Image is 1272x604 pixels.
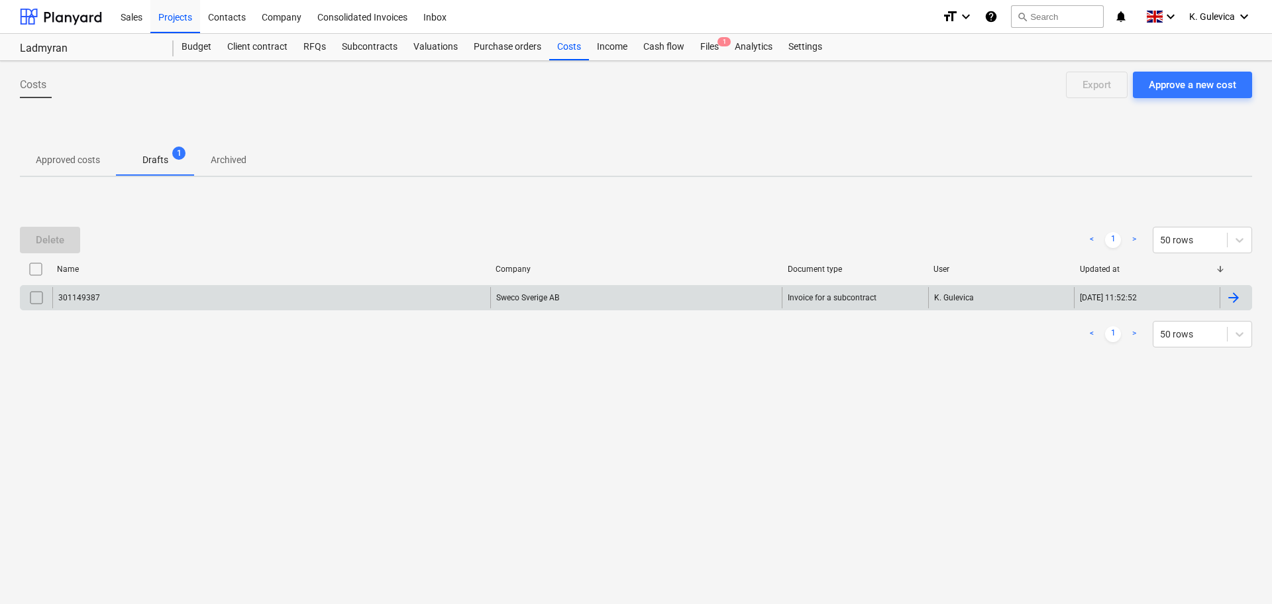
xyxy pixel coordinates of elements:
[1149,76,1236,93] div: Approve a new cost
[1084,326,1100,342] a: Previous page
[549,34,589,60] a: Costs
[142,153,168,167] p: Drafts
[466,34,549,60] a: Purchase orders
[692,34,727,60] div: Files
[928,287,1074,308] div: K. Gulevica
[717,37,731,46] span: 1
[727,34,780,60] a: Analytics
[57,265,485,274] div: Name
[589,34,635,60] a: Income
[1126,232,1142,248] a: Next page
[36,153,100,167] p: Approved costs
[788,265,924,274] div: Document type
[334,34,405,60] a: Subcontracts
[788,293,876,302] div: Invoice for a subcontract
[1126,326,1142,342] a: Next page
[172,147,185,160] span: 1
[1206,540,1272,604] iframe: Chat Widget
[1105,326,1121,342] a: Page 1 is your current page
[58,293,100,302] div: 301149387
[1084,232,1100,248] a: Previous page
[20,42,158,56] div: Ladmyran
[496,265,777,274] div: Company
[405,34,466,60] a: Valuations
[20,77,46,93] span: Costs
[174,34,219,60] a: Budget
[933,265,1069,274] div: User
[295,34,334,60] a: RFQs
[1133,72,1252,98] button: Approve a new cost
[219,34,295,60] a: Client contract
[211,153,246,167] p: Archived
[635,34,692,60] a: Cash flow
[490,287,782,308] div: Sweco Sverige AB
[1080,265,1216,274] div: Updated at
[1080,293,1137,302] div: [DATE] 11:52:52
[780,34,830,60] a: Settings
[1105,232,1121,248] a: Page 1 is your current page
[692,34,727,60] a: Files1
